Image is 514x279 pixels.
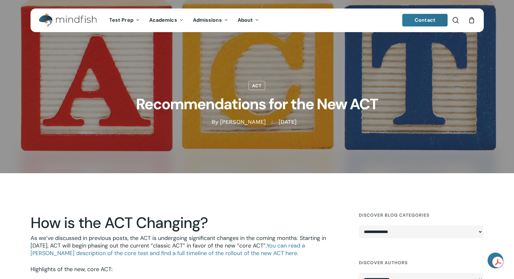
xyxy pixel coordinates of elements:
a: Test Prep [104,18,144,23]
span: Academics [149,17,177,23]
h4: Discover Blog Categories [359,209,483,221]
p: As we’ve discussed in previous posts, the ACT is undergoing significant changes in the coming mon... [31,234,341,265]
h4: Discover Authors [359,257,483,268]
a: ACT [248,81,265,90]
a: Contact [402,14,448,26]
h2: How is the ACT Changing? [31,214,341,232]
span: By [212,120,218,124]
a: [PERSON_NAME] [220,118,266,125]
span: Test Prep [109,17,133,23]
a: You can read a [PERSON_NAME] description of the core test and find a full timeline of the rollout... [31,242,305,257]
span: About [238,17,253,23]
span: Contact [415,17,435,23]
a: About [233,18,264,23]
header: Main Menu [31,9,484,32]
nav: Main Menu [104,9,264,32]
span: [DATE] [272,120,303,124]
h1: Recommendations for the New ACT [100,90,415,118]
a: Admissions [188,18,233,23]
a: Academics [144,18,188,23]
a: Cart [468,17,475,24]
span: Admissions [193,17,222,23]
